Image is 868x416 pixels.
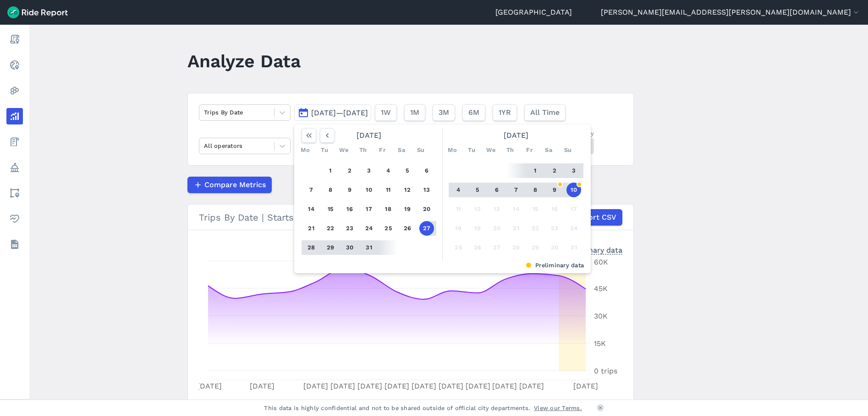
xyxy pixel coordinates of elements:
button: 3M [433,104,455,121]
button: 10 [362,183,376,197]
span: Compare Metrics [204,179,266,190]
button: 27 [489,240,504,255]
tspan: 30K [594,312,608,320]
button: Compare Metrics [187,177,272,193]
button: 30 [547,240,562,255]
tspan: [DATE] [439,382,463,390]
a: Analyze [6,108,23,124]
button: 1W [375,104,397,121]
button: 5 [470,183,485,197]
img: Ride Report [7,6,68,18]
button: 3 [566,163,581,178]
button: 31 [566,240,581,255]
a: Heatmaps [6,82,23,99]
div: Fr [522,143,537,157]
div: Tu [464,143,479,157]
tspan: 45K [594,284,608,293]
button: 29 [528,240,543,255]
button: 22 [323,221,338,236]
button: 25 [451,240,466,255]
button: 4 [451,183,466,197]
button: 4 [381,163,396,178]
span: All Time [530,107,560,118]
button: 22 [528,221,543,236]
tspan: [DATE] [330,382,355,390]
tspan: [DATE] [357,382,382,390]
a: View our Terms. [534,404,582,412]
div: Th [356,143,370,157]
button: 15 [323,202,338,216]
button: 3 [362,163,376,178]
button: 28 [304,240,319,255]
span: 1YR [499,107,511,118]
button: 23 [547,221,562,236]
button: 16 [342,202,357,216]
tspan: [DATE] [385,382,409,390]
div: Su [560,143,575,157]
span: Export CSV [575,212,616,223]
div: Th [503,143,517,157]
button: 27 [419,221,434,236]
tspan: [DATE] [197,382,222,390]
button: 24 [566,221,581,236]
tspan: [DATE] [412,382,436,390]
button: All Time [524,104,566,121]
a: Areas [6,185,23,201]
button: 20 [489,221,504,236]
button: 12 [400,183,415,197]
h1: Analyze Data [187,49,301,74]
tspan: [DATE] [573,382,598,390]
button: 13 [419,183,434,197]
tspan: [DATE] [303,382,328,390]
div: Tu [317,143,332,157]
button: 1 [323,163,338,178]
button: 19 [400,202,415,216]
button: 14 [304,202,319,216]
button: 15 [528,202,543,216]
div: Mo [298,143,313,157]
a: Policy [6,159,23,176]
span: 3M [439,107,449,118]
button: 16 [547,202,562,216]
div: Sa [394,143,409,157]
button: 18 [451,221,466,236]
button: 21 [509,221,523,236]
tspan: 60K [594,258,608,266]
div: Sa [541,143,556,157]
button: 6M [462,104,485,121]
div: Su [413,143,428,157]
div: Fr [375,143,390,157]
div: We [483,143,498,157]
button: 26 [470,240,485,255]
button: 12 [470,202,485,216]
div: [DATE] [298,128,440,143]
button: 14 [509,202,523,216]
button: 7 [509,183,523,197]
span: 1M [410,107,419,118]
button: 6 [419,163,434,178]
a: Realtime [6,57,23,73]
button: [DATE]—[DATE] [294,104,371,121]
button: 28 [509,240,523,255]
button: 25 [381,221,396,236]
button: 24 [362,221,376,236]
div: Mo [445,143,460,157]
a: Fees [6,134,23,150]
a: Report [6,31,23,48]
button: 5 [400,163,415,178]
button: 2 [342,163,357,178]
button: [PERSON_NAME][EMAIL_ADDRESS][PERSON_NAME][DOMAIN_NAME] [601,7,861,18]
button: 6 [489,183,504,197]
button: 1YR [493,104,517,121]
span: [DATE]—[DATE] [311,108,368,117]
span: 1W [381,107,391,118]
tspan: [DATE] [250,382,275,390]
a: [GEOGRAPHIC_DATA] [495,7,572,18]
tspan: [DATE] [492,382,517,390]
div: Preliminary data [301,261,584,270]
button: 9 [547,183,562,197]
div: Trips By Date | Starts [199,209,622,226]
div: [DATE] [445,128,587,143]
button: 21 [304,221,319,236]
button: 30 [342,240,357,255]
